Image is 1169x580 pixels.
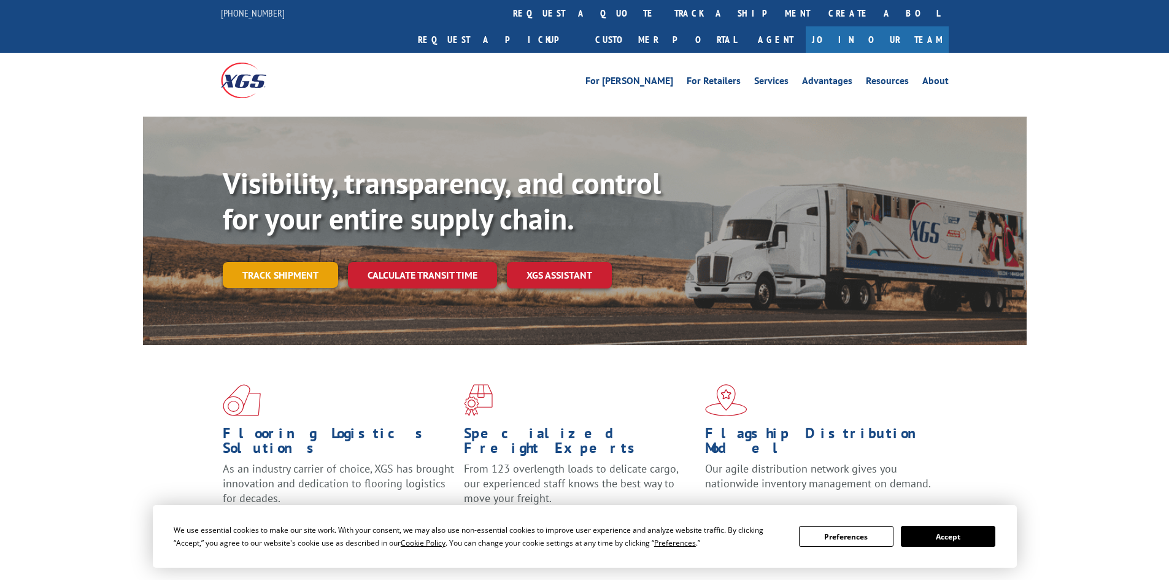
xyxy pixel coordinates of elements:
img: xgs-icon-focused-on-flooring-red [464,384,493,416]
a: Customer Portal [586,26,746,53]
span: Cookie Policy [401,538,446,548]
h1: Specialized Freight Experts [464,426,696,462]
a: For [PERSON_NAME] [585,76,673,90]
button: Preferences [799,526,893,547]
button: Accept [901,526,995,547]
a: XGS ASSISTANT [507,262,612,288]
a: Agent [746,26,806,53]
div: We use essential cookies to make our site work. With your consent, we may also use non-essential ... [174,524,784,549]
a: Learn More > [705,502,858,516]
span: Preferences [654,538,696,548]
a: For Retailers [687,76,741,90]
span: Our agile distribution network gives you nationwide inventory management on demand. [705,462,931,490]
a: Calculate transit time [348,262,497,288]
a: About [922,76,949,90]
img: xgs-icon-flagship-distribution-model-red [705,384,747,416]
span: As an industry carrier of choice, XGS has brought innovation and dedication to flooring logistics... [223,462,454,505]
div: Cookie Consent Prompt [153,505,1017,568]
a: Join Our Team [806,26,949,53]
a: Resources [866,76,909,90]
img: xgs-icon-total-supply-chain-intelligence-red [223,384,261,416]
a: [PHONE_NUMBER] [221,7,285,19]
h1: Flooring Logistics Solutions [223,426,455,462]
b: Visibility, transparency, and control for your entire supply chain. [223,164,661,238]
a: Track shipment [223,262,338,288]
p: From 123 overlength loads to delicate cargo, our experienced staff knows the best way to move you... [464,462,696,516]
h1: Flagship Distribution Model [705,426,937,462]
a: Advantages [802,76,852,90]
a: Request a pickup [409,26,586,53]
a: Services [754,76,789,90]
